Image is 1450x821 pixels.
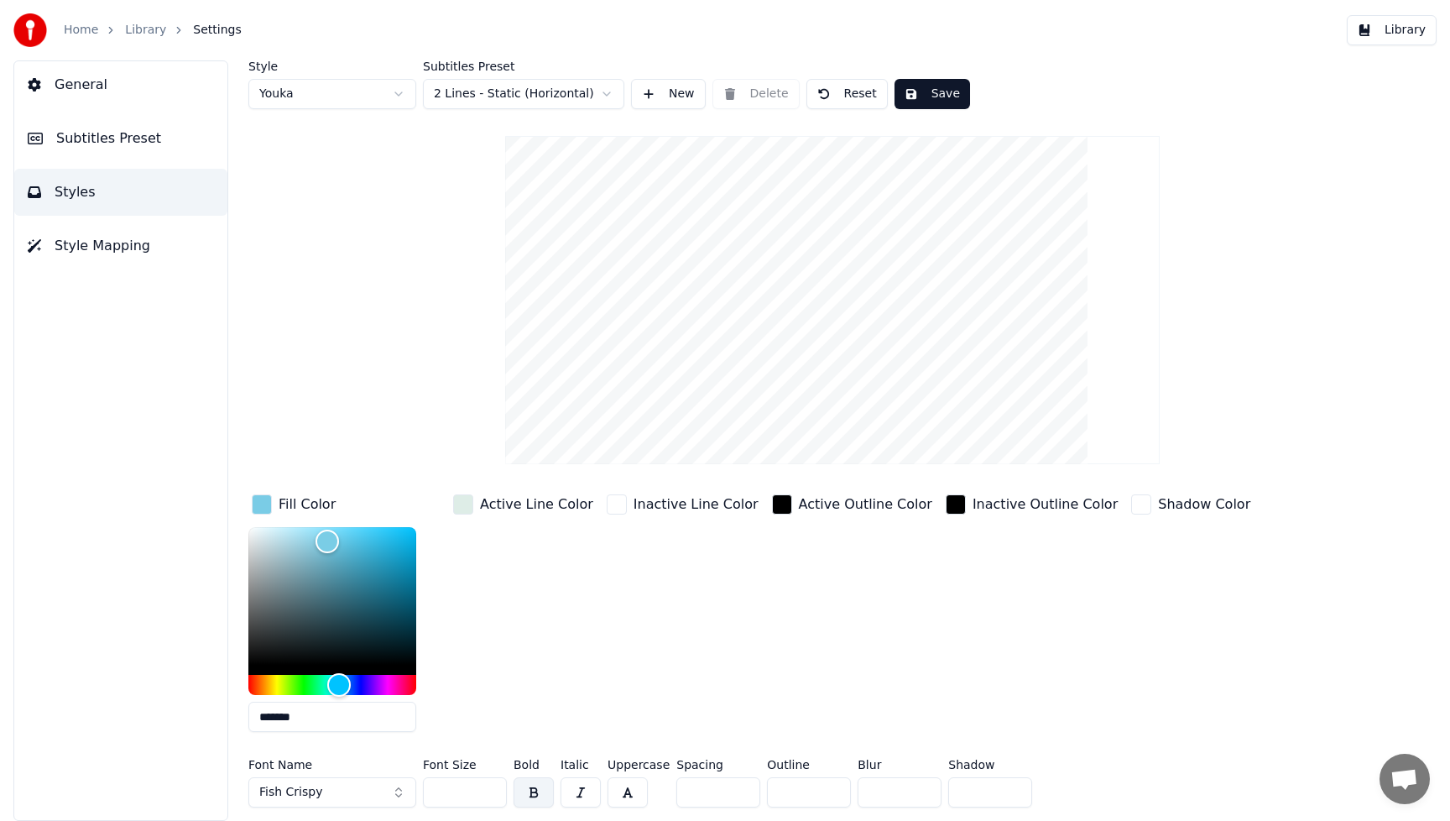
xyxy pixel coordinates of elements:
[56,128,161,149] span: Subtitles Preset
[248,675,416,695] div: Hue
[973,494,1118,515] div: Inactive Outline Color
[1347,15,1437,45] button: Library
[248,759,416,771] label: Font Name
[1128,491,1254,518] button: Shadow Color
[248,60,416,72] label: Style
[561,759,601,771] label: Italic
[450,491,597,518] button: Active Line Color
[14,61,227,108] button: General
[55,75,107,95] span: General
[858,759,941,771] label: Blur
[480,494,593,515] div: Active Line Color
[55,236,150,256] span: Style Mapping
[248,527,416,665] div: Color
[895,79,970,109] button: Save
[1380,754,1430,804] div: Open chat
[948,759,1032,771] label: Shadow
[64,22,242,39] nav: breadcrumb
[193,22,241,39] span: Settings
[799,494,932,515] div: Active Outline Color
[13,13,47,47] img: youka
[1158,494,1250,515] div: Shadow Color
[14,169,227,216] button: Styles
[806,79,888,109] button: Reset
[279,494,336,515] div: Fill Color
[767,759,851,771] label: Outline
[942,491,1121,518] button: Inactive Outline Color
[64,22,98,39] a: Home
[676,759,760,771] label: Spacing
[769,491,936,518] button: Active Outline Color
[248,491,339,518] button: Fill Color
[14,115,227,162] button: Subtitles Preset
[634,494,759,515] div: Inactive Line Color
[423,60,624,72] label: Subtitles Preset
[631,79,706,109] button: New
[423,759,507,771] label: Font Size
[608,759,670,771] label: Uppercase
[259,784,322,801] span: Fish Crispy
[514,759,554,771] label: Bold
[14,222,227,269] button: Style Mapping
[55,182,96,202] span: Styles
[603,491,762,518] button: Inactive Line Color
[125,22,166,39] a: Library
